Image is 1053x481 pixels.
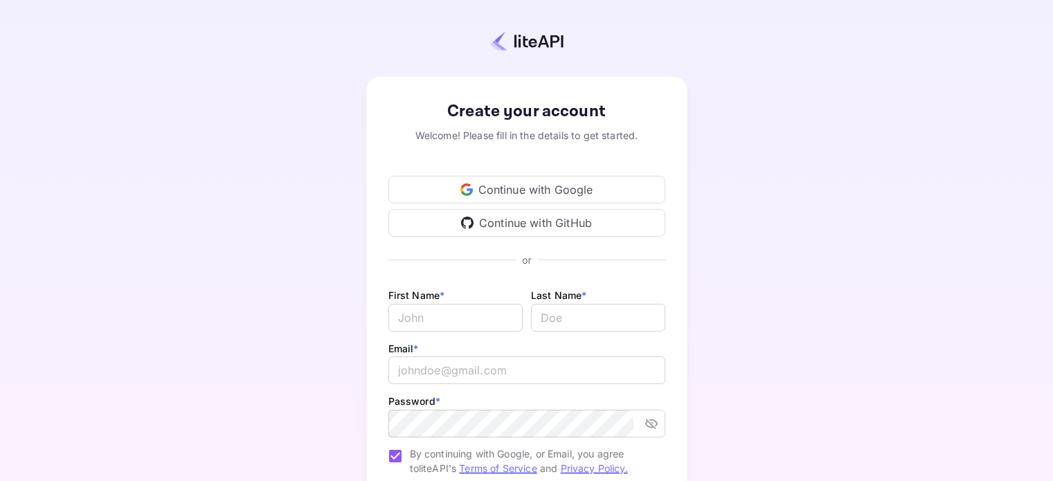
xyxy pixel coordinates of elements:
[388,356,665,384] input: johndoe@gmail.com
[639,411,664,436] button: toggle password visibility
[388,343,419,354] label: Email
[410,446,654,475] span: By continuing with Google, or Email, you agree to liteAPI's and
[388,128,665,143] div: Welcome! Please fill in the details to get started.
[388,176,665,203] div: Continue with Google
[459,462,537,474] a: Terms of Service
[388,304,523,332] input: John
[388,289,445,301] label: First Name
[561,462,628,474] a: Privacy Policy.
[531,289,587,301] label: Last Name
[388,99,665,124] div: Create your account
[388,395,440,407] label: Password
[388,209,665,237] div: Continue with GitHub
[531,304,665,332] input: Doe
[490,31,564,51] img: liteapi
